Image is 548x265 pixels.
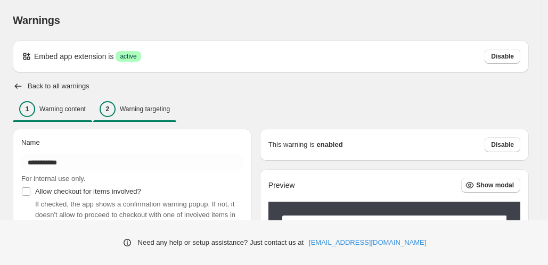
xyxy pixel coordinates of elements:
p: Embed app extension is [34,51,113,62]
span: Name [21,138,40,146]
div: 1 [19,101,35,117]
button: Show modal [461,178,520,193]
button: 2Warning targeting [93,98,176,120]
button: Disable [485,137,520,152]
span: Show modal [476,181,514,189]
button: Disable [485,49,520,64]
div: 2 [100,101,116,117]
span: Disable [491,140,514,149]
span: If checked, the app shows a confirmation warning popup. If not, it doesn't allow to proceed to ch... [35,200,235,229]
p: Warning content [39,105,86,113]
button: 1Warning content [13,98,92,120]
strong: enabled [317,139,343,150]
body: Rich Text Area. Press ALT-0 for help. [4,9,216,80]
h2: Back to all warnings [28,82,89,90]
span: Warnings [13,14,60,26]
h2: Preview [268,181,295,190]
span: Allow checkout for items involved? [35,187,141,195]
span: Disable [491,52,514,61]
span: active [120,52,136,61]
a: [EMAIL_ADDRESS][DOMAIN_NAME] [309,237,426,248]
p: This warning is [268,139,315,150]
p: Warning targeting [120,105,170,113]
span: For internal use only. [21,175,85,183]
